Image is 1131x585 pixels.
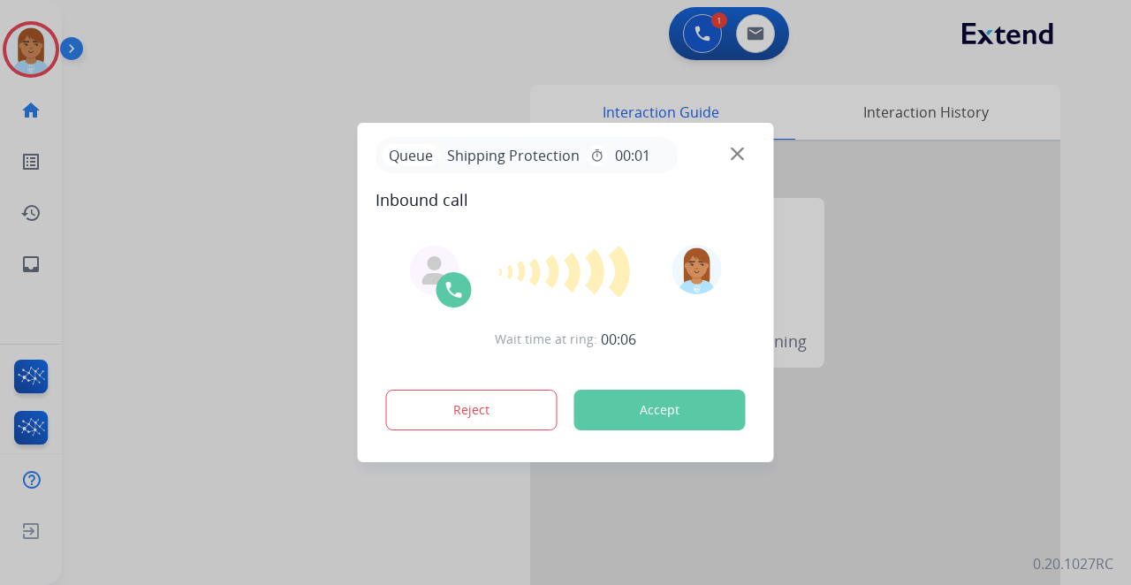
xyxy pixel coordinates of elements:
[440,145,587,166] span: Shipping Protection
[1033,553,1113,574] p: 0.20.1027RC
[590,148,604,163] mat-icon: timer
[376,187,756,212] span: Inbound call
[495,330,597,348] span: Wait time at ring:
[444,279,465,300] img: call-icon
[574,390,746,430] button: Accept
[421,256,449,285] img: agent-avatar
[672,245,721,294] img: avatar
[383,144,440,166] p: Queue
[601,329,636,350] span: 00:06
[731,148,744,161] img: close-button
[386,390,558,430] button: Reject
[615,145,650,166] span: 00:01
